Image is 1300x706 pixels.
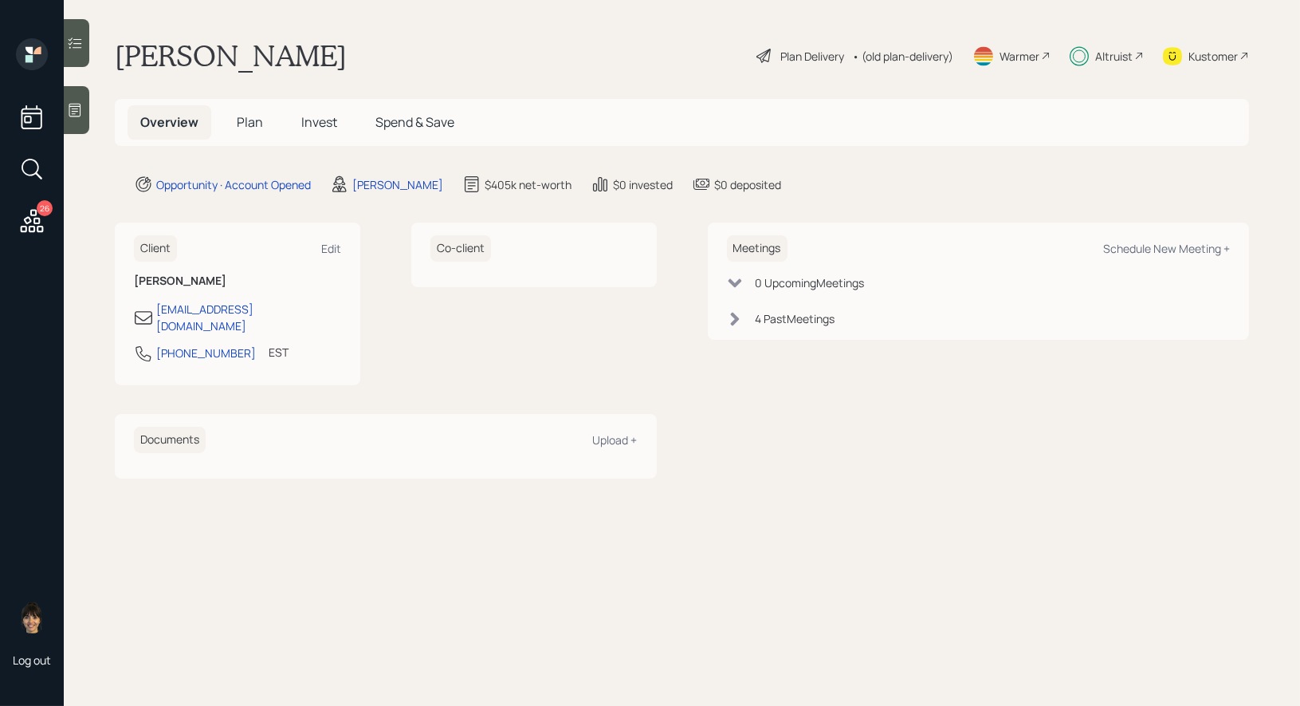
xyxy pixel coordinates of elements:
h1: [PERSON_NAME] [115,38,347,73]
div: Log out [13,653,51,668]
h6: Meetings [727,235,787,262]
div: Edit [321,241,341,256]
div: Upload + [593,432,638,448]
div: Opportunity · Account Opened [156,176,311,193]
h6: Client [134,235,177,262]
span: Invest [301,113,337,131]
div: [PHONE_NUMBER] [156,345,256,361]
div: 0 Upcoming Meeting s [756,274,865,291]
span: Spend & Save [375,113,454,131]
span: Plan [237,113,263,131]
h6: Co-client [430,235,491,262]
div: Kustomer [1188,48,1238,65]
div: [PERSON_NAME] [352,176,443,193]
div: • (old plan-delivery) [852,48,953,65]
div: Schedule New Meeting + [1103,241,1230,256]
div: Warmer [1000,48,1039,65]
div: 4 Past Meeting s [756,310,835,327]
div: 26 [37,200,53,216]
div: $0 deposited [714,176,781,193]
h6: Documents [134,427,206,453]
div: [EMAIL_ADDRESS][DOMAIN_NAME] [156,301,341,334]
img: treva-nostdahl-headshot.png [16,601,48,633]
div: $405k net-worth [485,176,571,193]
div: Plan Delivery [780,48,844,65]
div: EST [269,344,289,361]
div: $0 invested [613,176,673,193]
div: Altruist [1095,48,1133,65]
span: Overview [140,113,198,131]
h6: [PERSON_NAME] [134,274,341,288]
